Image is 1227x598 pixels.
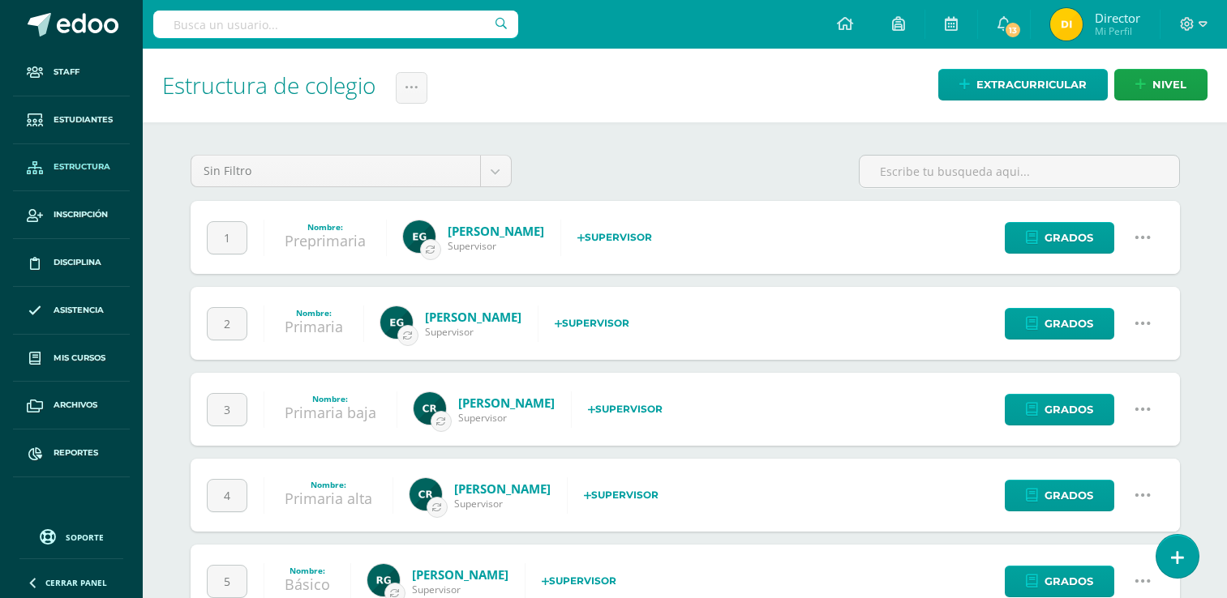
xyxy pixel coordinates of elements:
strong: Supervisor [588,403,663,415]
img: c89f29540b4323524ac71080a709b5e3.png [403,220,435,253]
strong: Nombre: [290,565,325,576]
a: nivel [1114,69,1208,100]
strong: Nombre: [307,221,343,233]
span: Estructura de colegio [162,70,375,100]
a: Grados [1005,566,1114,597]
strong: Supervisor [577,231,652,243]
span: Grados [1045,395,1093,425]
strong: Nombre: [311,479,346,490]
span: Reportes [54,446,98,459]
strong: Nombre: [312,393,348,404]
a: Estudiantes [13,96,130,144]
strong: Nombre: [296,307,332,318]
span: Inscripción [54,208,108,221]
a: [PERSON_NAME] [458,395,555,411]
a: Inscripción [13,191,130,239]
img: 24ef3269677dd7dd963c57b86ff4a022.png [367,564,400,596]
span: Estructura [54,160,110,173]
span: Asistencia [54,304,104,317]
span: Sin Filtro [204,156,468,186]
span: Supervisor [448,239,544,253]
span: Supervisor [412,583,508,596]
span: Archivos [54,399,97,412]
a: [PERSON_NAME] [448,223,544,239]
a: Mis cursos [13,335,130,382]
span: Staff [54,66,79,79]
span: Mi Perfil [1095,24,1140,38]
span: Supervisor [458,411,555,425]
strong: Supervisor [584,489,659,501]
a: Estructura [13,144,130,192]
a: Disciplina [13,239,130,287]
a: Archivos [13,382,130,429]
a: Grados [1005,480,1114,511]
span: Mis cursos [54,352,105,365]
img: c89f29540b4323524ac71080a709b5e3.png [380,306,413,339]
a: [PERSON_NAME] [454,481,551,497]
a: Primaria [285,317,343,336]
span: Supervisor [425,325,521,339]
span: Cerrar panel [45,577,107,588]
span: Soporte [66,532,104,543]
a: [PERSON_NAME] [412,566,508,583]
input: Busca un usuario... [153,11,518,38]
span: Grados [1045,566,1093,596]
img: 608136e48c3c14518f2ea00dfaf80bc2.png [1050,8,1083,41]
span: Grados [1045,481,1093,510]
a: Soporte [19,525,123,547]
a: Asistencia [13,287,130,335]
a: Primaria baja [285,403,376,422]
a: Grados [1005,308,1114,340]
a: Extracurricular [938,69,1108,100]
a: [PERSON_NAME] [425,309,521,325]
img: e534704a03497a621ce20af3abe0ca0c.png [414,392,446,425]
span: Disciplina [54,256,101,269]
span: 13 [1004,21,1022,39]
span: Extracurricular [976,70,1087,100]
a: Primaria alta [285,489,372,508]
span: Estudiantes [54,113,113,126]
span: Supervisor [454,497,551,510]
input: Escribe tu busqueda aqui... [860,156,1179,187]
a: Grados [1005,394,1114,425]
a: Sin Filtro [191,156,511,186]
strong: Supervisor [542,575,616,587]
span: nivel [1152,70,1186,100]
a: Reportes [13,429,130,477]
span: Grados [1045,309,1093,339]
span: Grados [1045,223,1093,253]
a: Básico [285,575,330,594]
span: Director [1095,10,1140,26]
a: Grados [1005,222,1114,254]
strong: Supervisor [555,317,629,329]
a: Preprimaria [285,231,366,250]
a: Staff [13,49,130,96]
img: e534704a03497a621ce20af3abe0ca0c.png [410,478,442,510]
